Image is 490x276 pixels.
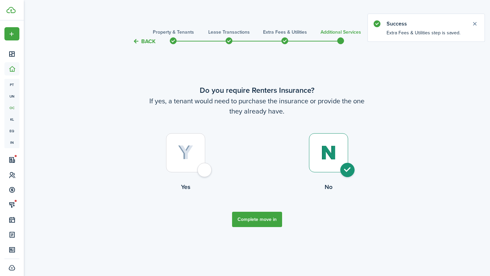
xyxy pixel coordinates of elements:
[321,145,337,160] img: No (selected)
[387,20,465,28] notify-title: Success
[4,102,19,114] a: oc
[263,29,307,36] h3: Extra fees & Utilities
[4,125,19,137] a: eq
[257,183,400,191] control-radio-card-title: No
[4,114,19,125] a: kl
[153,29,194,36] h3: Property & Tenants
[114,85,400,96] wizard-step-header-title: Do you require Renters Insurance?
[178,145,193,160] img: Yes
[4,90,19,102] a: un
[114,96,400,116] wizard-step-header-description: If yes, a tenant would need to purchase the insurance or provide the one they already have.
[133,38,156,45] button: Back
[6,7,16,13] img: TenantCloud
[470,19,479,29] button: Close notify
[368,29,485,41] notify-body: Extra Fees & Utilities step is saved.
[321,29,361,36] h3: Additional Services
[208,29,250,36] h3: Lease Transactions
[114,183,257,191] control-radio-card-title: Yes
[4,27,19,40] button: Open menu
[4,137,19,148] a: in
[4,79,19,90] a: pt
[232,212,282,227] button: Complete move in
